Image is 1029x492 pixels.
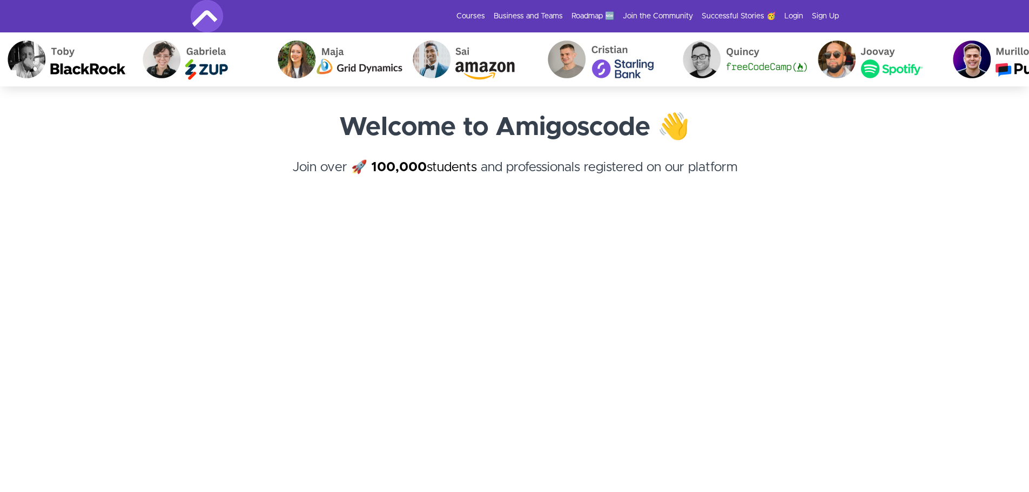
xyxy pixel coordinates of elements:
[393,32,528,86] img: Sai
[784,11,803,22] a: Login
[258,32,393,86] img: Maja
[339,114,690,140] strong: Welcome to Amigoscode 👋
[123,32,258,86] img: Gabriela
[663,32,798,86] img: Quincy
[702,11,776,22] a: Successful Stories 🥳
[191,158,839,197] h4: Join over 🚀 and professionals registered on our platform
[623,11,693,22] a: Join the Community
[528,32,663,86] img: Cristian
[571,11,614,22] a: Roadmap 🆕
[812,11,839,22] a: Sign Up
[494,11,563,22] a: Business and Teams
[371,161,477,174] a: 100,000students
[371,161,427,174] strong: 100,000
[456,11,485,22] a: Courses
[798,32,933,86] img: Joovay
